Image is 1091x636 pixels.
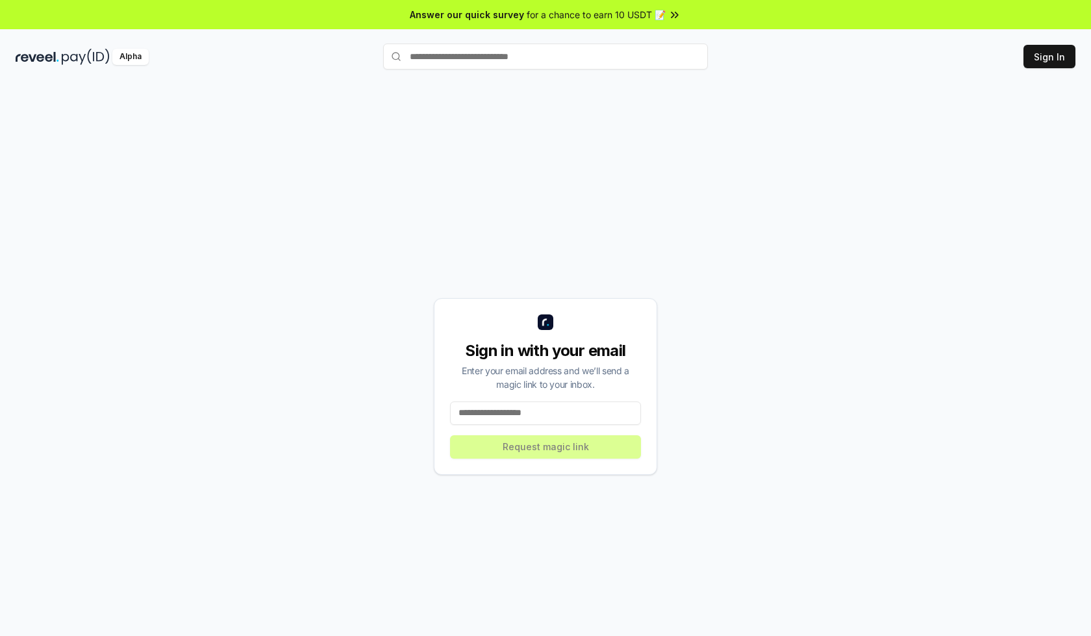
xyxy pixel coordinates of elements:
[527,8,666,21] span: for a chance to earn 10 USDT 📝
[1023,45,1075,68] button: Sign In
[538,314,553,330] img: logo_small
[112,49,149,65] div: Alpha
[62,49,110,65] img: pay_id
[450,340,641,361] div: Sign in with your email
[410,8,524,21] span: Answer our quick survey
[16,49,59,65] img: reveel_dark
[450,364,641,391] div: Enter your email address and we’ll send a magic link to your inbox.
